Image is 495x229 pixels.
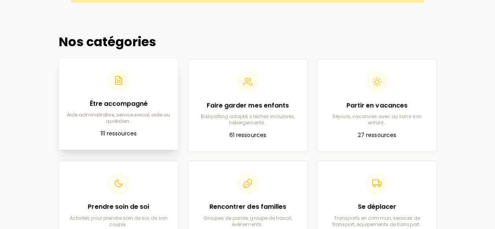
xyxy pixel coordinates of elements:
p: Aide administrative, service social, aide au quotidien… [65,112,172,124]
p: 27 ressources [324,131,430,140]
a: Faire garder mes enfantsBabysitting adapté, crèches inclusives, hébergements…61 ressources [188,59,308,152]
h2: Partir en vacances [324,101,430,110]
p: Activités pour prendre soin de soi, de son couple… [65,215,172,227]
h2: Se déplacer [324,202,430,212]
a: Partir en vacancesSéjours, vacances avec ou sans son enfant…27 ressources [317,59,437,152]
h2: Prendre soin de soi [65,202,172,212]
p: Transports en commun, services de transport, équipements de transport… [324,215,430,227]
h2: Faire garder mes enfants [195,101,301,110]
p: 111 ressources [65,129,172,139]
p: Groupes de parole, groupe de travail, événements… [195,215,301,227]
h2: Rencontrer des familles [195,202,301,212]
a: Être accompagnéAide administrative, service social, aide au quotidien…111 ressources [59,58,178,150]
p: 61 ressources [195,131,301,140]
h2: Nos catégories [59,34,437,49]
p: Séjours, vacances avec ou sans son enfant… [324,113,430,126]
h2: Être accompagné [65,99,172,109]
p: Babysitting adapté, crèches inclusives, hébergements… [195,113,301,126]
